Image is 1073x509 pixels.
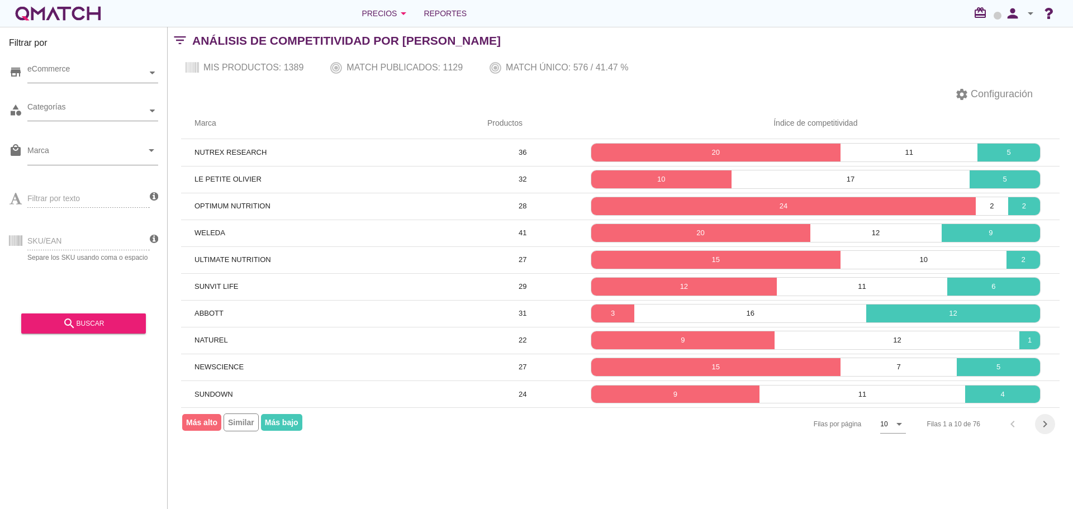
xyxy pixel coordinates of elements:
span: Reportes [424,7,467,20]
span: Similar [224,413,259,431]
span: NEWSCIENCE [194,363,244,371]
p: 10 [841,254,1007,265]
span: NUTREX RESEARCH [194,148,267,156]
th: Marca: Not sorted. [181,108,474,139]
p: 9 [942,227,1040,239]
p: 24 [591,201,976,212]
td: 41 [474,220,572,246]
p: 7 [841,361,957,373]
i: search [63,317,76,330]
div: Precios [362,7,410,20]
td: 28 [474,193,572,220]
p: 5 [977,147,1040,158]
p: 12 [866,308,1040,319]
p: 12 [810,227,942,239]
p: 5 [957,361,1040,373]
p: 11 [841,147,977,158]
td: 29 [474,273,572,300]
td: 36 [474,139,572,166]
p: 15 [591,254,841,265]
p: 4 [965,389,1040,400]
p: 6 [947,281,1040,292]
span: Configuración [968,87,1033,102]
p: 11 [777,281,947,292]
p: 20 [591,147,841,158]
span: ABBOTT [194,309,224,317]
p: 9 [591,389,759,400]
i: category [9,103,22,117]
i: arrow_drop_down [892,417,906,431]
i: arrow_drop_down [1024,7,1037,20]
p: 3 [591,308,635,319]
span: Más bajo [261,414,302,431]
p: 1 [1019,335,1040,346]
i: settings [955,88,968,101]
p: 9 [591,335,775,346]
span: SUNDOWN [194,390,233,398]
i: filter_list [168,40,192,41]
p: 20 [591,227,810,239]
button: buscar [21,313,146,334]
span: OPTIMUM NUTRITION [194,202,270,210]
div: Filas por página [702,408,906,440]
i: person [1001,6,1024,21]
h3: Filtrar por [9,36,158,54]
h2: Análisis de competitividad por [PERSON_NAME] [192,32,501,50]
i: chevron_right [1038,417,1052,431]
td: 32 [474,166,572,193]
i: arrow_drop_down [397,7,410,20]
div: buscar [30,317,137,330]
p: 12 [775,335,1019,346]
i: redeem [974,6,991,20]
span: WELEDA [194,229,225,237]
i: arrow_drop_down [145,144,158,157]
p: 10 [591,174,732,185]
p: 15 [591,361,841,373]
td: 27 [474,246,572,273]
th: Índice de competitividad: Not sorted. [572,108,1060,139]
span: ULTIMATE NUTRITION [194,255,271,264]
p: 5 [970,174,1040,185]
p: 12 [591,281,777,292]
p: 2 [976,201,1008,212]
td: 22 [474,327,572,354]
th: Productos: Not sorted. [474,108,572,139]
p: 11 [759,389,965,400]
div: 10 [880,419,887,429]
i: store [9,65,22,79]
span: SUNVIT LIFE [194,282,239,291]
button: Configuración [946,84,1042,104]
td: 27 [474,354,572,380]
button: Precios [353,2,419,25]
span: NATUREL [194,336,228,344]
p: 2 [1008,201,1040,212]
p: 17 [732,174,970,185]
p: 2 [1006,254,1040,265]
div: Filas 1 a 10 de 76 [927,419,980,429]
td: 24 [474,380,572,407]
p: 16 [634,308,866,319]
span: LE PETITE OLIVIER [194,175,262,183]
a: white-qmatch-logo [13,2,103,25]
i: local_mall [9,144,22,157]
a: Reportes [419,2,471,25]
button: Next page [1035,414,1055,434]
span: Más alto [182,414,221,431]
td: 31 [474,300,572,327]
